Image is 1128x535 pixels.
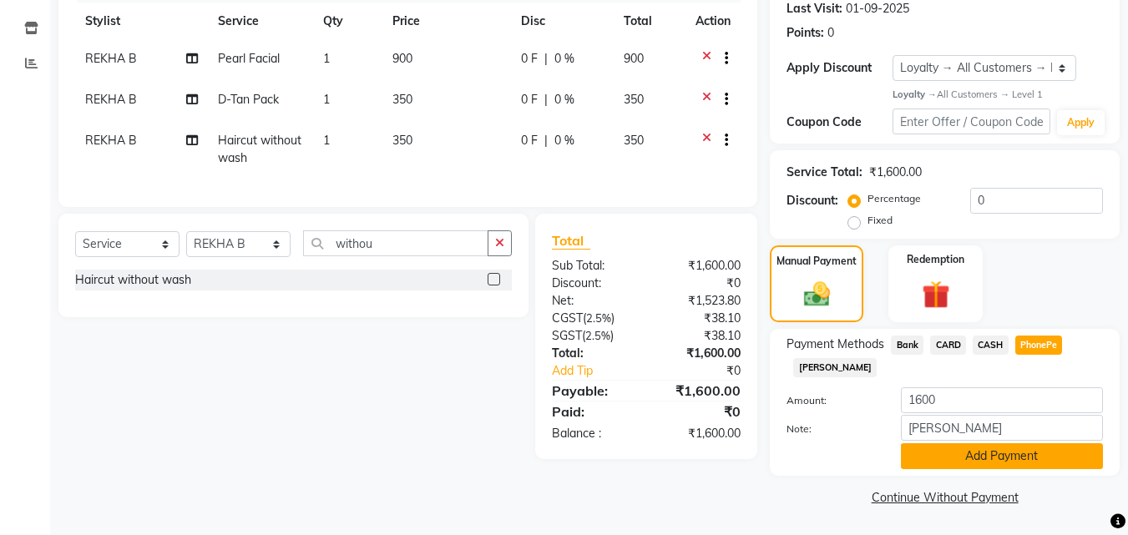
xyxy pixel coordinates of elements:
[624,133,644,148] span: 350
[774,421,888,437] label: Note:
[646,425,753,442] div: ₹1,600.00
[539,345,646,362] div: Total:
[787,24,824,42] div: Points:
[554,50,574,68] span: 0 %
[624,51,644,66] span: 900
[539,327,646,345] div: ( )
[646,292,753,310] div: ₹1,523.80
[646,275,753,292] div: ₹0
[544,50,548,68] span: |
[539,381,646,401] div: Payable:
[907,252,964,267] label: Redemption
[796,279,838,309] img: _cash.svg
[891,336,923,355] span: Bank
[539,275,646,292] div: Discount:
[1015,336,1063,355] span: PhonePe
[544,132,548,149] span: |
[539,292,646,310] div: Net:
[85,133,137,148] span: REKHA B
[392,133,412,148] span: 350
[893,109,1050,134] input: Enter Offer / Coupon Code
[787,164,862,181] div: Service Total:
[75,271,191,289] div: Haircut without wash
[585,329,610,342] span: 2.5%
[392,51,412,66] span: 900
[776,254,857,269] label: Manual Payment
[539,257,646,275] div: Sub Total:
[901,443,1103,469] button: Add Payment
[313,3,382,40] th: Qty
[930,336,966,355] span: CARD
[586,311,611,325] span: 2.5%
[901,415,1103,441] input: Add Note
[646,381,753,401] div: ₹1,600.00
[787,114,892,131] div: Coupon Code
[303,230,488,256] input: Search or Scan
[787,59,892,77] div: Apply Discount
[665,362,754,380] div: ₹0
[75,3,208,40] th: Stylist
[787,336,884,353] span: Payment Methods
[85,92,137,107] span: REKHA B
[893,88,937,100] strong: Loyalty →
[208,3,312,40] th: Service
[793,358,877,377] span: [PERSON_NAME]
[218,51,280,66] span: Pearl Facial
[539,425,646,442] div: Balance :
[913,277,959,311] img: _gift.svg
[539,362,664,380] a: Add Tip
[893,88,1103,102] div: All Customers → Level 1
[521,91,538,109] span: 0 F
[646,345,753,362] div: ₹1,600.00
[867,191,921,206] label: Percentage
[323,92,330,107] span: 1
[552,232,590,250] span: Total
[867,213,893,228] label: Fixed
[552,328,582,343] span: SGST
[323,51,330,66] span: 1
[218,92,279,107] span: D-Tan Pack
[539,401,646,421] div: Paid:
[646,327,753,345] div: ₹38.10
[539,310,646,327] div: ( )
[323,133,330,148] span: 1
[646,310,753,327] div: ₹38.10
[646,257,753,275] div: ₹1,600.00
[521,132,538,149] span: 0 F
[1057,110,1105,135] button: Apply
[827,24,834,42] div: 0
[218,133,301,165] span: Haircut without wash
[774,393,888,408] label: Amount:
[85,51,137,66] span: REKHA B
[869,164,922,181] div: ₹1,600.00
[773,489,1116,507] a: Continue Without Payment
[624,92,644,107] span: 350
[382,3,511,40] th: Price
[511,3,614,40] th: Disc
[973,336,1009,355] span: CASH
[392,92,412,107] span: 350
[901,387,1103,413] input: Amount
[787,192,838,209] div: Discount:
[554,132,574,149] span: 0 %
[685,3,741,40] th: Action
[544,91,548,109] span: |
[554,91,574,109] span: 0 %
[521,50,538,68] span: 0 F
[614,3,686,40] th: Total
[646,401,753,421] div: ₹0
[552,310,583,326] span: CGST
